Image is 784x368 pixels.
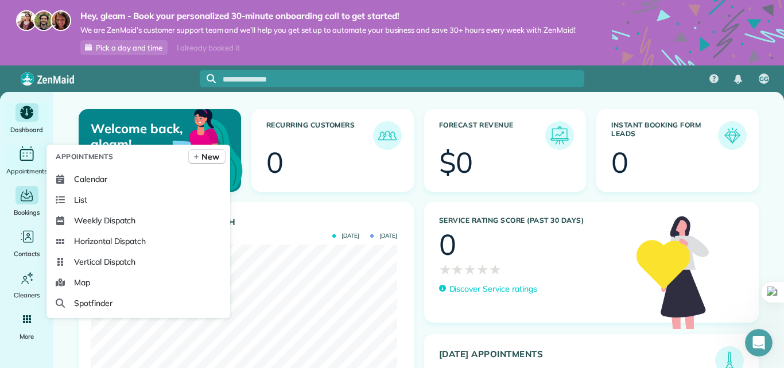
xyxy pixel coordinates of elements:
[74,297,112,309] span: Spotfinder
[80,25,576,35] span: We are ZenMaid’s customer support team and we’ll help you get set up to automate your business an...
[11,135,218,195] div: Recent messageProfile image for EdgarHello there, I am sorry you were not able to schedule your d...
[5,269,49,301] a: Cleaners
[51,10,71,31] img: michelle-19f622bdf1676172e81f8f8fba1fb50e276960ebfe0243fe18214015130c80e4.jpg
[6,165,48,177] span: Appointments
[25,291,51,299] span: Home
[439,148,473,177] div: $0
[120,173,153,185] div: • 3h ago
[51,169,226,189] a: Calendar
[74,235,146,247] span: Horizontal Dispatch
[489,259,502,280] span: ★
[153,262,230,308] button: Help
[611,121,718,150] h3: Instant Booking Form Leads
[14,289,40,301] span: Cleaners
[95,291,135,299] span: Messages
[759,75,769,84] span: GG
[5,186,49,218] a: Bookings
[96,43,162,52] span: Pick a day and time
[51,293,226,313] a: Spotfinder
[24,145,206,157] div: Recent message
[439,230,456,259] div: 0
[16,10,37,31] img: maria-72a9807cf96188c08ef61303f053569d2e2a8a1cde33d635c8a3ac13582a053d.jpg
[12,152,218,195] div: Profile image for EdgarHello there, I am sorry you were not able to schedule your demo call earli...
[24,162,46,185] img: Profile image for Edgar
[200,74,216,83] button: Focus search
[51,231,226,251] a: Horizontal Dispatch
[123,18,146,41] img: Profile image for Ivan
[332,233,359,239] span: [DATE]
[51,272,226,293] a: Map
[700,65,784,92] nav: Main
[80,10,576,22] strong: Hey, gleam - Book your personalized 30-minute onboarding call to get started!
[91,121,188,152] p: Welcome back, gleam!
[266,148,284,177] div: 0
[74,194,87,206] span: List
[23,82,207,101] p: Hi there 👋
[94,217,402,227] h3: Actual Revenue this month
[74,277,90,288] span: Map
[17,255,213,278] button: Search for help
[80,40,168,55] a: Pick a day and time
[23,101,207,121] p: How can we help?
[134,96,245,207] img: dashboard_welcome-42a62b7d889689a78055ac9021e634bf52bae3f8056760290aed330b23ab8690.png
[439,283,537,295] a: Discover Service ratings
[24,261,93,273] span: Search for help
[33,10,54,31] img: jorge-587dff0eeaa6aab1f244e6dc62b8924c3b6ad411094392a53c71c6c4a576187d.jpg
[74,215,135,226] span: Weekly Dispatch
[611,148,628,177] div: 0
[14,248,40,259] span: Contacts
[439,216,626,224] h3: Service Rating score (past 30 days)
[266,121,373,150] h3: Recurring Customers
[5,103,49,135] a: Dashboard
[166,18,189,41] img: Profile image for Edgar
[721,124,744,147] img: icon_form_leads-04211a6a04a5b2264e4ee56bc0799ec3eb69b7e499cbb523a139df1d13a81ae0.png
[5,227,49,259] a: Contacts
[548,124,571,147] img: icon_forecast_revenue-8c13a41c7ed35a8dcfafea3cbb826a0462acb37728057bba2d056411b612bbbe.png
[51,210,226,231] a: Weekly Dispatch
[145,18,168,41] img: Profile image for Jorge
[11,201,218,245] div: Ask a questionAI Agent and team can help
[201,151,219,162] span: New
[188,149,226,164] a: New
[20,331,34,342] span: More
[24,211,192,223] div: Ask a question
[51,173,118,185] div: [PERSON_NAME]
[24,223,192,235] div: AI Agent and team can help
[10,124,43,135] span: Dashboard
[449,283,537,295] p: Discover Service ratings
[370,233,397,239] span: [DATE]
[5,145,49,177] a: Appointments
[207,74,216,83] svg: Focus search
[74,173,107,185] span: Calendar
[745,329,773,357] iframe: To enrich screen reader interactions, please activate Accessibility in Grammarly extension settings
[56,151,113,162] span: Appointments
[23,22,41,40] img: logo
[451,259,464,280] span: ★
[464,259,476,280] span: ★
[182,291,200,299] span: Help
[51,189,226,210] a: List
[14,207,40,218] span: Bookings
[76,262,153,308] button: Messages
[74,256,135,268] span: Vertical Dispatch
[476,259,489,280] span: ★
[376,124,399,147] img: icon_recurring_customers-cf858462ba22bcd05b5a5880d41d6543d210077de5bb9ebc9590e49fd87d84ed.png
[439,121,546,150] h3: Forecast Revenue
[197,18,218,39] div: Close
[51,251,226,272] a: Vertical Dispatch
[726,67,750,92] div: Notifications
[170,41,246,55] div: I already booked it
[439,259,452,280] span: ★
